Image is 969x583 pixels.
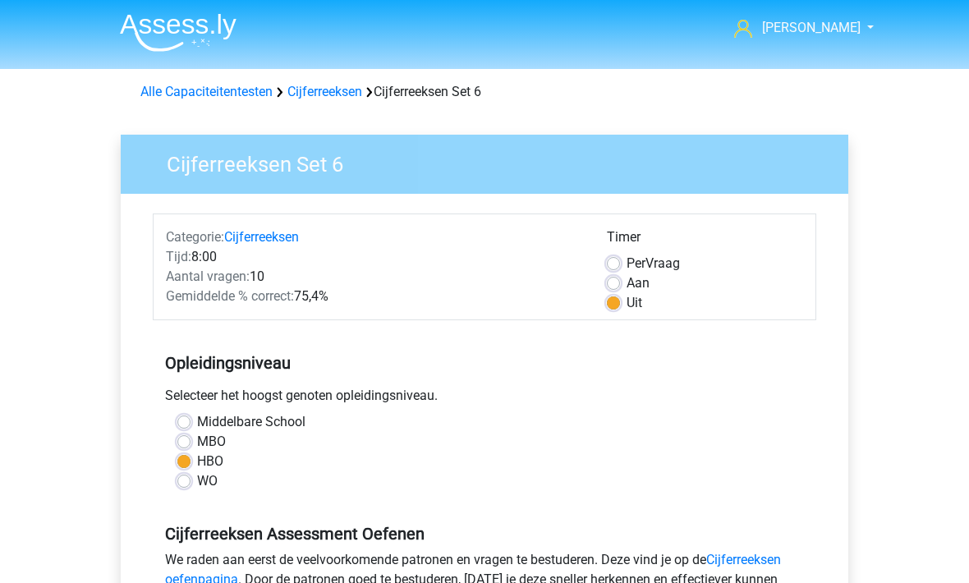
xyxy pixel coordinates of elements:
[287,84,362,99] a: Cijferreeksen
[762,20,861,35] span: [PERSON_NAME]
[197,471,218,491] label: WO
[165,347,804,379] h5: Opleidingsniveau
[627,293,642,313] label: Uit
[728,18,862,38] a: [PERSON_NAME]
[154,247,595,267] div: 8:00
[627,273,650,293] label: Aan
[140,84,273,99] a: Alle Capaciteitentesten
[165,524,804,544] h5: Cijferreeksen Assessment Oefenen
[197,432,226,452] label: MBO
[197,452,223,471] label: HBO
[627,254,680,273] label: Vraag
[166,269,250,284] span: Aantal vragen:
[166,249,191,264] span: Tijd:
[224,229,299,245] a: Cijferreeksen
[154,267,595,287] div: 10
[153,386,816,412] div: Selecteer het hoogst genoten opleidingsniveau.
[154,287,595,306] div: 75,4%
[166,229,224,245] span: Categorie:
[120,13,237,52] img: Assessly
[166,288,294,304] span: Gemiddelde % correct:
[147,145,836,177] h3: Cijferreeksen Set 6
[607,227,803,254] div: Timer
[134,82,835,102] div: Cijferreeksen Set 6
[197,412,305,432] label: Middelbare School
[627,255,645,271] span: Per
